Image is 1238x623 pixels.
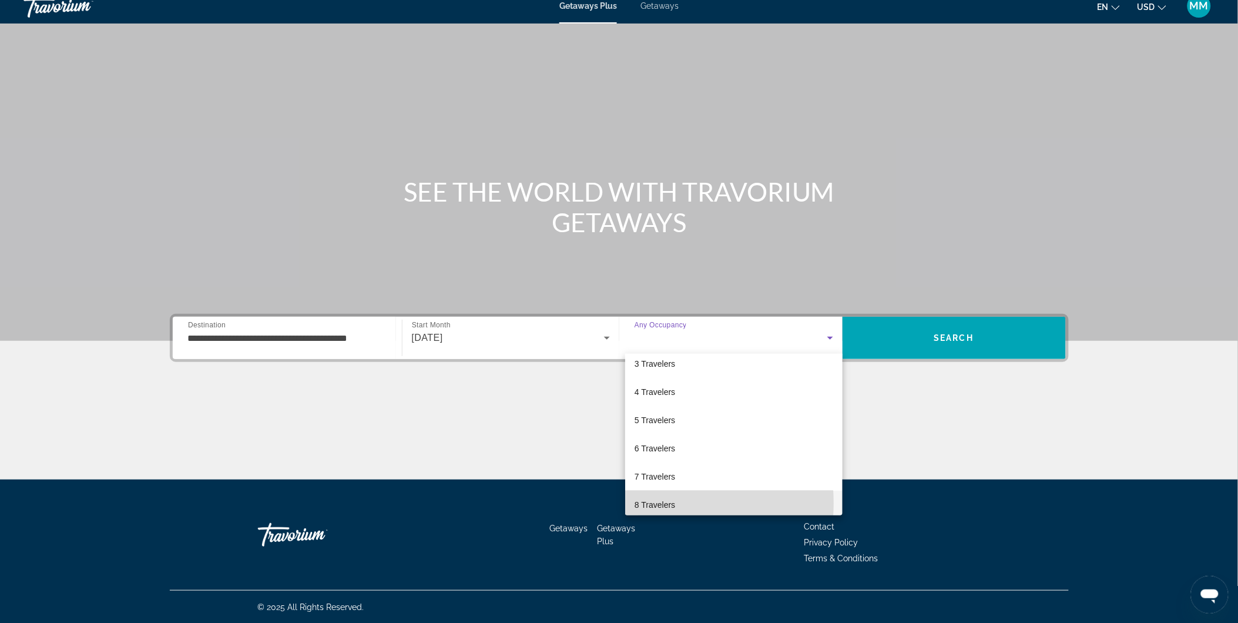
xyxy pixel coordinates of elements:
[635,498,675,512] span: 8 Travelers
[635,441,675,455] span: 6 Travelers
[635,413,675,427] span: 5 Travelers
[635,385,675,399] span: 4 Travelers
[635,470,675,484] span: 7 Travelers
[635,357,675,371] span: 3 Travelers
[1191,576,1229,614] iframe: Button to launch messaging window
